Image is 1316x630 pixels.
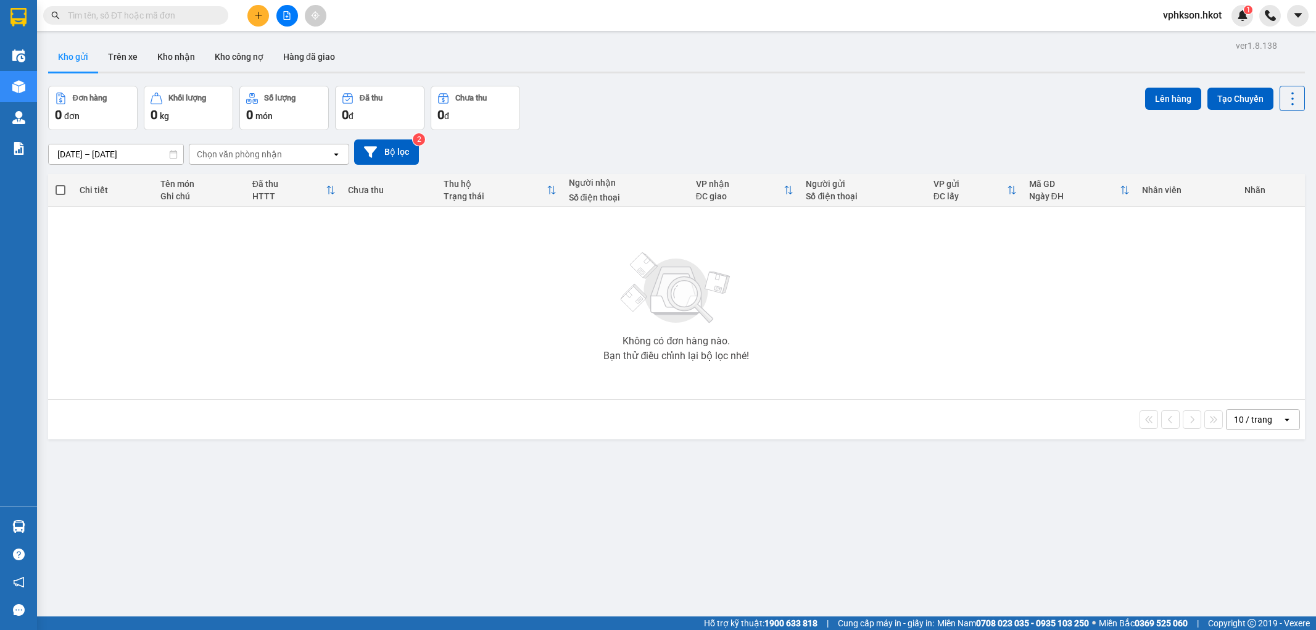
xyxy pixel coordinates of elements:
div: Không có đơn hàng nào. [623,336,730,346]
div: ĐC lấy [933,191,1007,201]
th: Toggle SortBy [927,174,1023,207]
button: Kho nhận [147,42,205,72]
div: Trạng thái [444,191,547,201]
div: VP nhận [696,179,784,189]
span: 0 [151,107,157,122]
button: Trên xe [98,42,147,72]
span: Cung cấp máy in - giấy in: [838,616,934,630]
button: Số lượng0món [239,86,329,130]
img: phone-icon [1265,10,1276,21]
div: Người nhận [569,178,684,188]
span: caret-down [1293,10,1304,21]
div: Nhãn [1244,185,1298,195]
span: question-circle [13,549,25,560]
button: Hàng đã giao [273,42,345,72]
div: HTTT [252,191,326,201]
img: warehouse-icon [12,80,25,93]
span: message [13,604,25,616]
input: Tìm tên, số ĐT hoặc mã đơn [68,9,213,22]
img: warehouse-icon [12,49,25,62]
button: Lên hàng [1145,88,1201,110]
div: Chi tiết [80,185,148,195]
span: aim [311,11,320,20]
div: Số điện thoại [806,191,921,201]
div: ĐC giao [696,191,784,201]
div: Bạn thử điều chỉnh lại bộ lọc nhé! [603,351,749,361]
div: Thu hộ [444,179,547,189]
div: Số điện thoại [569,193,684,202]
button: Khối lượng0kg [144,86,233,130]
strong: 1900 633 818 [764,618,817,628]
img: warehouse-icon [12,111,25,124]
th: Toggle SortBy [437,174,563,207]
div: Nhân viên [1142,185,1233,195]
button: Chưa thu0đ [431,86,520,130]
div: 10 / trang [1234,413,1272,426]
img: warehouse-icon [12,520,25,533]
span: Hỗ trợ kỹ thuật: [704,616,817,630]
span: kg [160,111,169,121]
span: | [827,616,829,630]
div: Tên món [160,179,240,189]
div: Ghi chú [160,191,240,201]
div: Khối lượng [168,94,206,102]
span: 0 [342,107,349,122]
th: Toggle SortBy [246,174,342,207]
button: caret-down [1287,5,1309,27]
th: Toggle SortBy [690,174,800,207]
div: Người gửi [806,179,921,189]
button: file-add [276,5,298,27]
span: copyright [1248,619,1256,628]
span: món [255,111,273,121]
div: Số lượng [264,94,296,102]
span: đơn [64,111,80,121]
button: Kho công nợ [205,42,273,72]
button: Đơn hàng0đơn [48,86,138,130]
span: notification [13,576,25,588]
img: icon-new-feature [1237,10,1248,21]
button: aim [305,5,326,27]
th: Toggle SortBy [1023,174,1136,207]
span: 0 [437,107,444,122]
div: Đã thu [360,94,383,102]
button: Đã thu0đ [335,86,424,130]
svg: open [331,149,341,159]
strong: 0708 023 035 - 0935 103 250 [976,618,1089,628]
div: Đơn hàng [73,94,107,102]
div: Chọn văn phòng nhận [197,148,282,160]
div: Ngày ĐH [1029,191,1120,201]
span: 1 [1246,6,1250,14]
span: Miền Bắc [1099,616,1188,630]
span: đ [349,111,354,121]
sup: 2 [413,133,425,146]
div: ver 1.8.138 [1236,39,1277,52]
svg: open [1282,415,1292,425]
span: đ [444,111,449,121]
button: plus [247,5,269,27]
div: Chưa thu [455,94,487,102]
span: vphkson.hkot [1153,7,1231,23]
button: Bộ lọc [354,139,419,165]
strong: 0369 525 060 [1135,618,1188,628]
img: logo-vxr [10,8,27,27]
span: search [51,11,60,20]
div: Mã GD [1029,179,1120,189]
span: plus [254,11,263,20]
span: Miền Nam [937,616,1089,630]
span: ⚪️ [1092,621,1096,626]
sup: 1 [1244,6,1252,14]
button: Kho gửi [48,42,98,72]
div: VP gửi [933,179,1007,189]
span: | [1197,616,1199,630]
button: Tạo Chuyến [1207,88,1273,110]
div: Chưa thu [348,185,431,195]
span: file-add [283,11,291,20]
img: solution-icon [12,142,25,155]
img: svg+xml;base64,PHN2ZyBjbGFzcz0ibGlzdC1wbHVnX19zdmciIHhtbG5zPSJodHRwOi8vd3d3LnczLm9yZy8yMDAwL3N2Zy... [615,245,738,331]
div: Đã thu [252,179,326,189]
input: Select a date range. [49,144,183,164]
span: 0 [246,107,253,122]
span: 0 [55,107,62,122]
